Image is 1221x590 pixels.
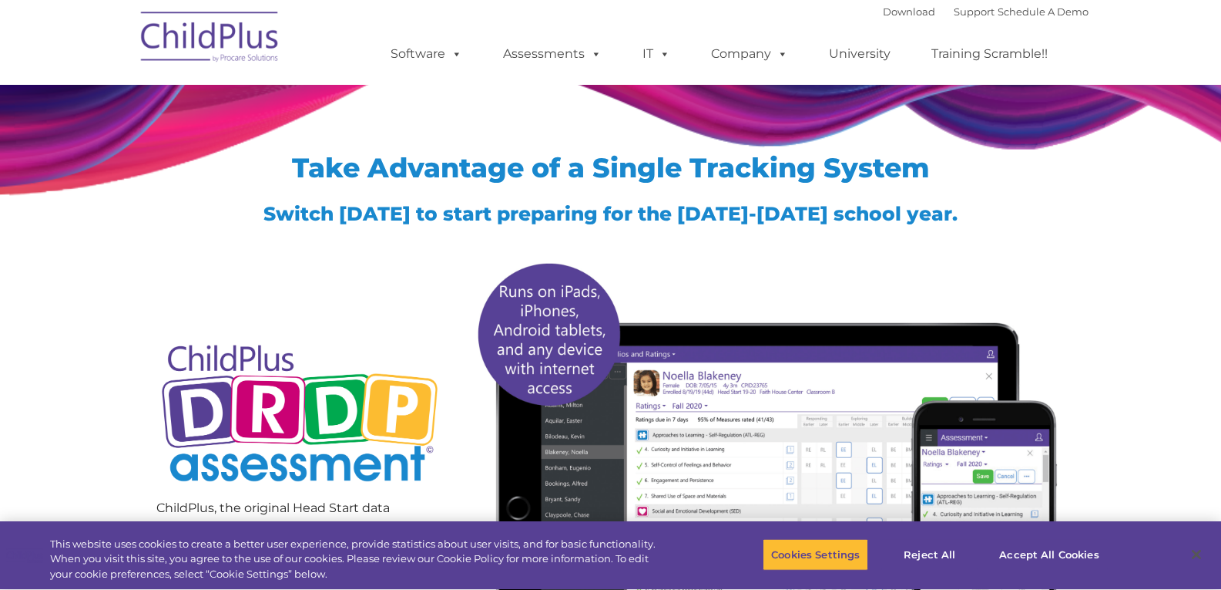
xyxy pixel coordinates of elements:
[954,5,995,18] a: Support
[881,538,978,571] button: Reject All
[627,39,686,69] a: IT
[50,537,672,582] div: This website uses cookies to create a better user experience, provide statistics about user visit...
[763,538,868,571] button: Cookies Settings
[1179,538,1213,571] button: Close
[998,5,1089,18] a: Schedule A Demo
[991,538,1107,571] button: Accept All Cookies
[916,39,1063,69] a: Training Scramble!!
[156,328,444,503] img: Copyright - DRDP Logo
[156,501,424,589] span: ChildPlus, the original Head Start data management software, has combined with the nationally-ren...
[813,39,906,69] a: University
[883,5,1089,18] font: |
[375,39,478,69] a: Software
[292,151,930,184] span: Take Advantage of a Single Tracking System
[488,39,617,69] a: Assessments
[133,1,287,78] img: ChildPlus by Procare Solutions
[696,39,803,69] a: Company
[263,202,958,225] span: Switch [DATE] to start preparing for the [DATE]-[DATE] school year.
[883,5,935,18] a: Download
